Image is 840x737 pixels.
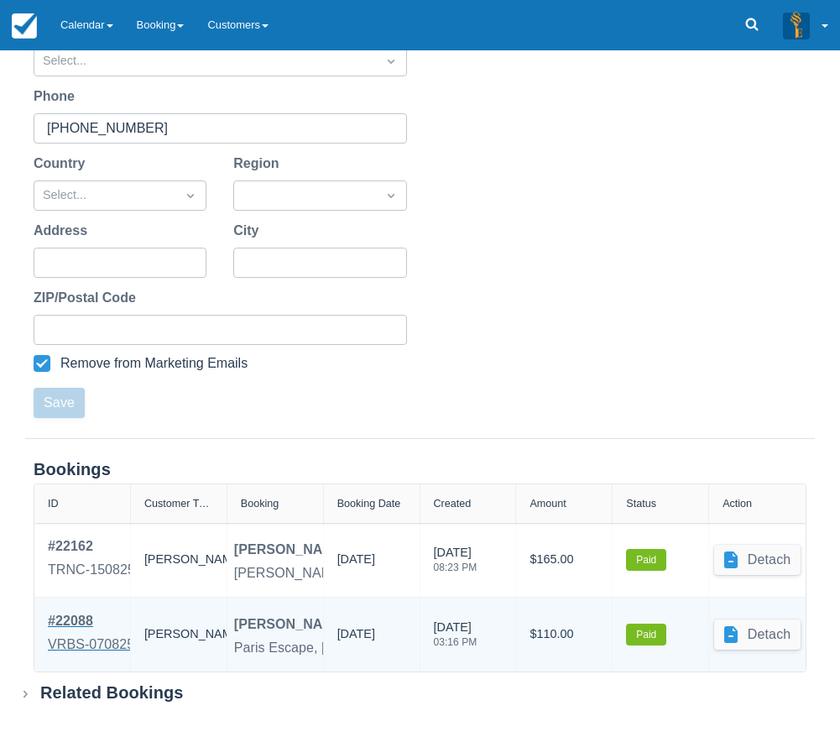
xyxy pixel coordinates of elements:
div: Related Bookings [40,682,184,703]
label: Address [34,221,94,241]
div: VRBS-070825 [48,635,134,655]
button: Detach [714,545,801,575]
div: Customer Type [144,498,213,510]
button: Detach [714,619,801,650]
div: $110.00 [530,611,598,658]
div: Bookings [34,459,806,480]
div: Amount [530,498,566,510]
span: Dropdown icon [182,187,199,204]
div: # 22088 [48,611,134,631]
div: [PERSON_NAME] [234,540,347,560]
span: Dropdown icon [383,187,399,204]
div: Paris Escape, [GEOGRAPHIC_DATA] Escape Room Booking [234,638,604,658]
label: City [233,221,265,241]
div: Booking Date [337,498,401,510]
label: Region [233,154,285,174]
div: [DATE] [434,544,477,583]
div: # 22162 [48,536,135,557]
div: Action [723,498,752,510]
div: Select... [43,52,368,71]
div: $165.00 [530,536,598,583]
div: Created [434,498,472,510]
a: #22088VRBS-070825 [48,611,134,658]
img: A3 [783,12,810,39]
div: 08:23 PM [434,562,477,572]
label: Phone [34,86,81,107]
div: [DATE] [434,619,477,657]
div: [PERSON_NAME] [144,611,213,658]
a: #22162TRNC-150825 [48,536,135,583]
span: Dropdown icon [383,53,399,70]
div: [DATE] [337,625,375,651]
label: Paid [626,624,666,646]
div: ID [48,498,59,510]
div: 03:16 PM [434,637,477,647]
label: Country [34,154,91,174]
div: TRNC-150825 [48,560,135,580]
div: Remove from Marketing Emails [60,355,248,372]
img: checkfront-main-nav-mini-logo.png [12,13,37,39]
label: ZIP/Postal Code [34,288,143,308]
div: [PERSON_NAME] [144,536,213,583]
div: [DATE] [337,551,375,576]
div: Booking [241,498,279,510]
div: Status [626,498,656,510]
label: Paid [626,549,666,571]
div: [PERSON_NAME] Room Booking [234,563,438,583]
div: [PERSON_NAME] [234,614,347,635]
